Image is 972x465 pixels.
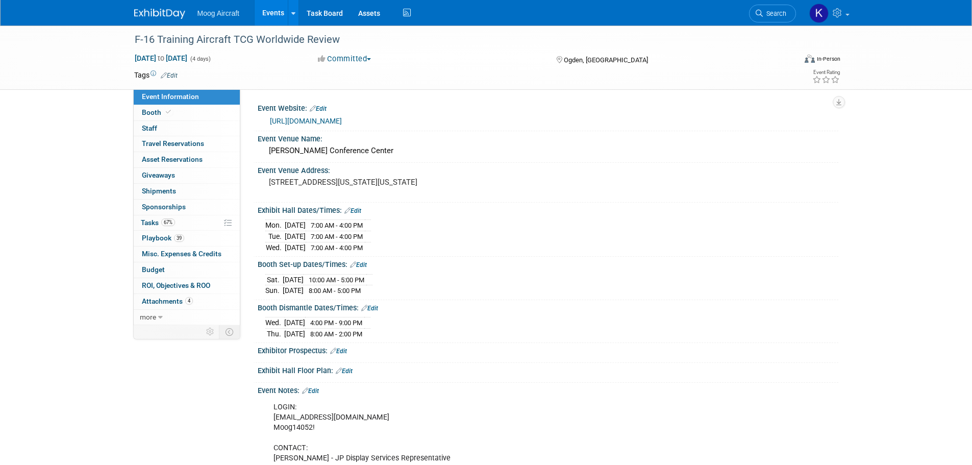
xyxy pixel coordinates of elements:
[134,105,240,120] a: Booth
[134,89,240,105] a: Event Information
[185,297,193,305] span: 4
[197,9,239,17] span: Moog Aircraft
[142,203,186,211] span: Sponsorships
[161,72,178,79] a: Edit
[749,5,796,22] a: Search
[134,310,240,325] a: more
[311,244,363,252] span: 7:00 AM - 4:00 PM
[736,53,841,68] div: Event Format
[134,262,240,278] a: Budget
[812,70,840,75] div: Event Rating
[361,305,378,312] a: Edit
[142,124,157,132] span: Staff
[142,171,175,179] span: Giveaways
[258,203,838,216] div: Exhibit Hall Dates/Times:
[283,285,304,296] td: [DATE]
[816,55,840,63] div: In-Person
[265,274,283,285] td: Sat.
[258,257,838,270] div: Booth Set-up Dates/Times:
[134,184,240,199] a: Shipments
[141,218,175,227] span: Tasks
[134,200,240,215] a: Sponsorships
[265,242,285,253] td: Wed.
[269,178,488,187] pre: [STREET_ADDRESS][US_STATE][US_STATE]
[142,281,210,289] span: ROI, Objectives & ROO
[265,143,831,159] div: [PERSON_NAME] Conference Center
[134,152,240,167] a: Asset Reservations
[142,139,204,148] span: Travel Reservations
[134,9,185,19] img: ExhibitDay
[142,234,184,242] span: Playbook
[285,231,306,242] td: [DATE]
[314,54,375,64] button: Committed
[161,218,175,226] span: 67%
[134,294,240,309] a: Attachments4
[283,274,304,285] td: [DATE]
[134,231,240,246] a: Playbook39
[265,328,284,339] td: Thu.
[134,247,240,262] a: Misc. Expenses & Credits
[134,215,240,231] a: Tasks67%
[134,168,240,183] a: Giveaways
[564,56,648,64] span: Ogden, [GEOGRAPHIC_DATA]
[219,325,240,338] td: Toggle Event Tabs
[134,278,240,293] a: ROI, Objectives & ROO
[258,300,838,313] div: Booth Dismantle Dates/Times:
[166,109,171,115] i: Booth reservation complete
[140,313,156,321] span: more
[265,317,284,329] td: Wed.
[805,55,815,63] img: Format-Inperson.png
[284,328,305,339] td: [DATE]
[142,187,176,195] span: Shipments
[284,317,305,329] td: [DATE]
[142,155,203,163] span: Asset Reservations
[336,368,353,375] a: Edit
[285,242,306,253] td: [DATE]
[142,265,165,274] span: Budget
[258,101,838,114] div: Event Website:
[134,121,240,136] a: Staff
[142,92,199,101] span: Event Information
[258,163,838,176] div: Event Venue Address:
[330,348,347,355] a: Edit
[265,285,283,296] td: Sun.
[265,220,285,231] td: Mon.
[131,31,781,49] div: F-16 Training Aircraft TCG Worldwide Review
[310,319,362,327] span: 4:00 PM - 9:00 PM
[189,56,211,62] span: (4 days)
[809,4,829,23] img: Kelsey Blackley
[309,287,361,295] span: 8:00 AM - 5:00 PM
[142,297,193,305] span: Attachments
[311,233,363,240] span: 7:00 AM - 4:00 PM
[258,383,838,396] div: Event Notes:
[134,136,240,152] a: Travel Reservations
[258,131,838,144] div: Event Venue Name:
[142,250,221,258] span: Misc. Expenses & Credits
[311,222,363,229] span: 7:00 AM - 4:00 PM
[134,54,188,63] span: [DATE] [DATE]
[310,105,327,112] a: Edit
[302,387,319,395] a: Edit
[310,330,362,338] span: 8:00 AM - 2:00 PM
[258,343,838,356] div: Exhibitor Prospectus:
[156,54,166,62] span: to
[258,363,838,376] div: Exhibit Hall Floor Plan:
[309,276,364,284] span: 10:00 AM - 5:00 PM
[202,325,219,338] td: Personalize Event Tab Strip
[285,220,306,231] td: [DATE]
[350,261,367,268] a: Edit
[142,108,173,116] span: Booth
[344,207,361,214] a: Edit
[265,231,285,242] td: Tue.
[763,10,786,17] span: Search
[270,117,342,125] a: [URL][DOMAIN_NAME]
[134,70,178,80] td: Tags
[174,234,184,242] span: 39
